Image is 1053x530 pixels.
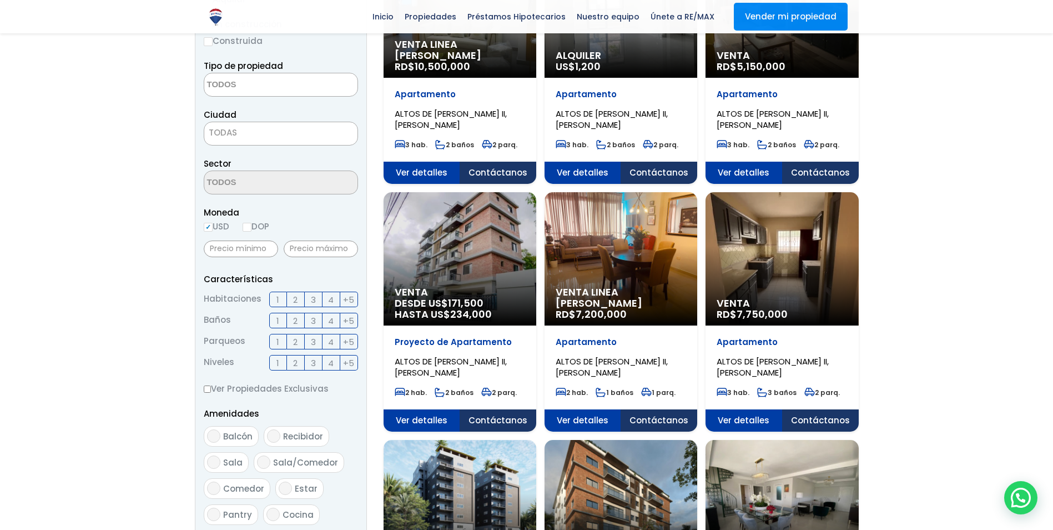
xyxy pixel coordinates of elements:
[395,388,427,397] span: 2 hab.
[556,59,601,73] span: US$
[204,407,358,421] p: Amenidades
[415,59,470,73] span: 10,500,000
[717,307,788,321] span: RD$
[804,388,840,397] span: 2 parq.
[596,388,633,397] span: 1 baños
[293,314,298,328] span: 2
[311,356,316,370] span: 3
[204,206,358,219] span: Moneda
[204,272,358,286] p: Características
[223,431,253,442] span: Balcón
[399,8,462,25] span: Propiedades
[717,59,785,73] span: RD$
[717,108,829,131] span: ALTOS DE [PERSON_NAME] II, [PERSON_NAME]
[460,409,536,432] span: Contáctanos
[596,140,635,149] span: 2 baños
[343,356,354,370] span: +5
[556,50,686,61] span: Alquiler
[395,89,525,100] p: Apartamento
[204,292,261,307] span: Habitaciones
[284,241,358,257] input: Precio máximo
[311,293,316,307] span: 3
[717,50,847,61] span: Venta
[273,457,338,468] span: Sala/Comedor
[243,219,269,233] label: DOP
[204,382,358,396] label: Ver Propiedades Exclusivas
[293,356,298,370] span: 2
[276,356,279,370] span: 1
[717,388,749,397] span: 3 hab.
[782,162,859,184] span: Contáctanos
[556,89,686,100] p: Apartamento
[395,108,507,131] span: ALTOS DE [PERSON_NAME] II, [PERSON_NAME]
[804,140,839,149] span: 2 parq.
[204,122,358,146] span: TODAS
[395,287,525,298] span: Venta
[384,162,460,184] span: Ver detalles
[367,8,399,25] span: Inicio
[460,162,536,184] span: Contáctanos
[311,335,316,349] span: 3
[395,59,470,73] span: RD$
[717,89,847,100] p: Apartamento
[276,293,279,307] span: 1
[395,356,507,378] span: ALTOS DE [PERSON_NAME] II, [PERSON_NAME]
[295,483,318,494] span: Estar
[782,409,859,432] span: Contáctanos
[293,293,298,307] span: 2
[343,314,354,328] span: +5
[204,158,231,169] span: Sector
[209,127,237,138] span: TODAS
[343,335,354,349] span: +5
[266,508,280,521] input: Cocina
[706,192,858,432] a: Venta RD$7,750,000 Apartamento ALTOS DE [PERSON_NAME] II, [PERSON_NAME] 3 hab. 3 baños 2 parq. Ve...
[328,293,334,307] span: 4
[204,60,283,72] span: Tipo de propiedad
[556,356,668,378] span: ALTOS DE [PERSON_NAME] II, [PERSON_NAME]
[384,409,460,432] span: Ver detalles
[328,314,334,328] span: 4
[717,337,847,348] p: Apartamento
[293,335,298,349] span: 2
[267,429,280,443] input: Recibidor
[276,314,279,328] span: 1
[343,293,354,307] span: +5
[395,39,525,61] span: Venta Linea [PERSON_NAME]
[448,296,483,310] span: 171,500
[734,3,848,31] a: Vender mi propiedad
[482,140,517,149] span: 2 parq.
[204,313,231,328] span: Baños
[204,34,358,48] label: Construida
[311,314,316,328] span: 3
[204,73,312,97] textarea: Search
[384,192,536,432] a: Venta DESDE US$171,500 HASTA US$234,000 Proyecto de Apartamento ALTOS DE [PERSON_NAME] II, [PERSO...
[643,140,678,149] span: 2 parq.
[641,388,676,397] span: 1 parq.
[395,309,525,320] span: HASTA US$
[283,509,314,521] span: Cocina
[204,109,236,121] span: Ciudad
[204,386,211,393] input: Ver Propiedades Exclusivas
[257,456,270,469] input: Sala/Comedor
[395,337,525,348] p: Proyecto de Apartamento
[435,388,473,397] span: 2 baños
[283,431,323,442] span: Recibidor
[204,171,312,195] textarea: Search
[717,356,829,378] span: ALTOS DE [PERSON_NAME] II, [PERSON_NAME]
[706,162,782,184] span: Ver detalles
[571,8,645,25] span: Nuestro equipo
[204,219,229,233] label: USD
[204,334,245,349] span: Parqueos
[206,7,225,27] img: Logo de REMAX
[395,140,427,149] span: 3 hab.
[556,307,627,321] span: RD$
[207,429,220,443] input: Balcón
[545,162,621,184] span: Ver detalles
[556,337,686,348] p: Apartamento
[435,140,474,149] span: 2 baños
[223,457,243,468] span: Sala
[395,298,525,320] span: DESDE US$
[207,482,220,495] input: Comedor
[204,355,234,371] span: Niveles
[575,59,601,73] span: 1,200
